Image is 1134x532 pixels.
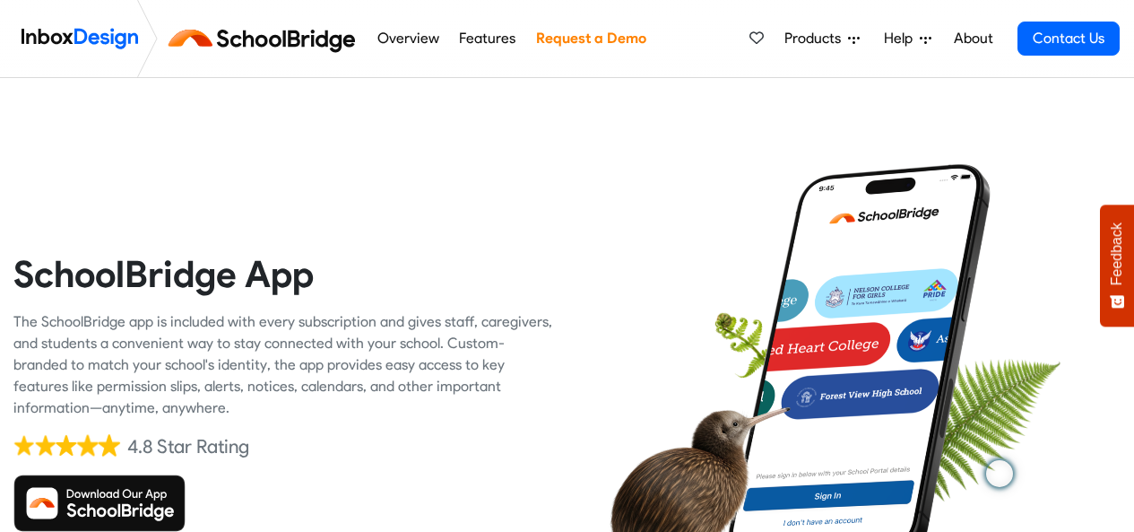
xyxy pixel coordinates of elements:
[884,28,920,49] span: Help
[948,21,998,57] a: About
[454,21,521,57] a: Features
[372,21,444,57] a: Overview
[165,17,367,60] img: schoolbridge logo
[13,311,554,419] div: The SchoolBridge app is included with every subscription and gives staff, caregivers, and student...
[1100,205,1134,327] button: Feedback - Show survey
[877,21,939,57] a: Help
[1109,222,1125,285] span: Feedback
[1017,22,1120,56] a: Contact Us
[784,28,848,49] span: Products
[531,21,651,57] a: Request a Demo
[13,475,186,532] img: Download SchoolBridge App
[127,433,249,460] div: 4.8 Star Rating
[777,21,867,57] a: Products
[13,251,554,297] heading: SchoolBridge App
